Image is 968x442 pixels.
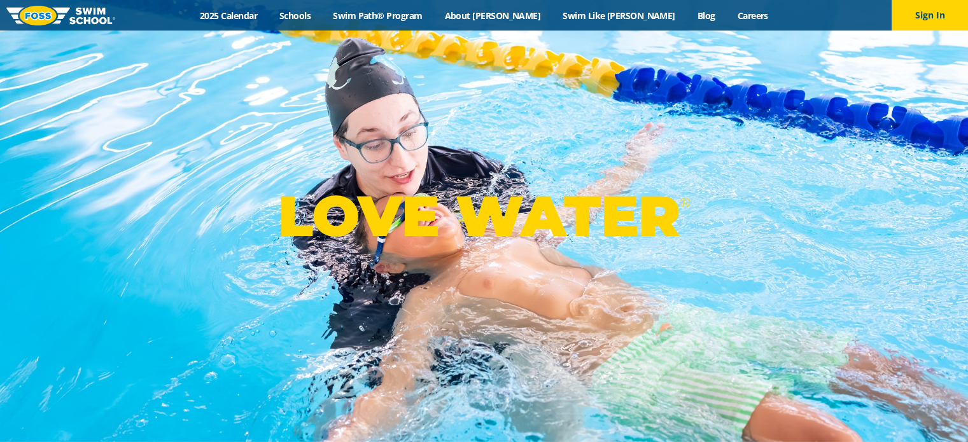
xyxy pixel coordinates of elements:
[269,10,322,22] a: Schools
[189,10,269,22] a: 2025 Calendar
[6,6,115,25] img: FOSS Swim School Logo
[726,10,779,22] a: Careers
[552,10,687,22] a: Swim Like [PERSON_NAME]
[680,195,690,211] sup: ®
[433,10,552,22] a: About [PERSON_NAME]
[278,182,690,250] p: LOVE WATER
[322,10,433,22] a: Swim Path® Program
[686,10,726,22] a: Blog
